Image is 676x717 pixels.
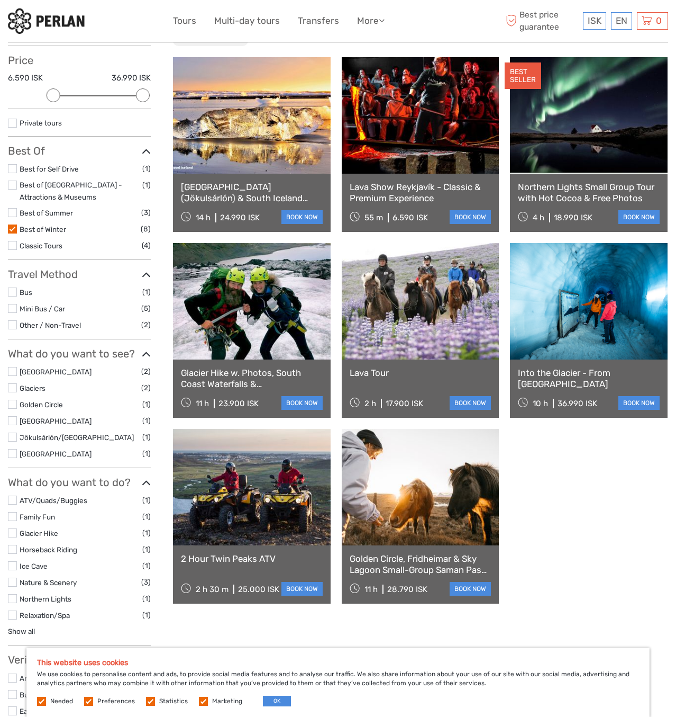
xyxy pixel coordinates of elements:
span: (1) [142,494,151,506]
a: Show all [8,627,35,635]
a: book now [281,582,323,596]
span: Best price guarantee [503,9,580,32]
label: Needed [50,697,73,706]
a: book now [450,582,491,596]
a: Horseback Riding [20,545,77,554]
span: (1) [142,286,151,298]
div: We use cookies to personalise content and ads, to provide social media features and to analyse ou... [26,648,650,717]
div: 24.990 ISK [220,213,260,222]
a: Golden Circle [20,400,63,409]
a: Best of [GEOGRAPHIC_DATA] - Attractions & Museums [20,181,122,201]
a: EastWest [20,707,50,715]
span: (4) [142,239,151,252]
a: ATV/Quads/Buggies [20,496,87,505]
a: Northern Lights [20,595,71,603]
label: Statistics [159,697,188,706]
span: 55 m [364,213,383,222]
a: Multi-day tours [214,13,280,29]
a: book now [281,396,323,410]
div: 23.900 ISK [218,399,259,408]
a: Arctic Adventures [20,674,79,683]
span: (2) [141,382,151,394]
span: (1) [142,431,151,443]
a: [GEOGRAPHIC_DATA] [20,417,92,425]
span: (1) [142,163,151,175]
div: BEST SELLER [505,62,541,89]
a: Classic Tours [20,241,62,250]
button: OK [263,696,291,706]
a: Other / Non-Travel [20,321,81,329]
span: (1) [142,447,151,460]
span: (2) [141,319,151,331]
a: Jökulsárlón/[GEOGRAPHIC_DATA] [20,433,134,442]
a: book now [281,210,323,224]
div: 17.900 ISK [386,399,423,408]
span: (2) [141,365,151,378]
span: (1) [142,510,151,523]
a: Glacier Hike [20,529,58,537]
a: Ice Cave [20,562,48,570]
a: Family Fun [20,513,55,521]
div: 36.990 ISK [558,399,597,408]
span: (1) [142,415,151,427]
a: Glaciers [20,384,45,392]
a: Lava Show Reykjavík - Classic & Premium Experience [350,182,491,203]
a: book now [618,396,660,410]
img: 288-6a22670a-0f57-43d8-a107-52fbc9b92f2c_logo_small.jpg [8,8,85,34]
span: (3) [141,207,151,219]
a: Private tours [20,119,62,127]
a: Into the Glacier - From [GEOGRAPHIC_DATA] [518,368,660,389]
div: 25.000 ISK [238,585,279,594]
span: (1) [142,560,151,572]
a: Glacier Hike w. Photos, South Coast Waterfalls & [GEOGRAPHIC_DATA] [181,368,323,389]
label: 36.990 ISK [112,73,151,84]
h3: Travel Method [8,268,151,281]
span: 2 h [364,399,376,408]
a: More [357,13,385,29]
span: (1) [142,593,151,605]
a: book now [450,210,491,224]
span: 11 h [364,585,378,594]
span: 2 h 30 m [196,585,229,594]
label: Preferences [97,697,135,706]
span: ISK [588,15,601,26]
a: [GEOGRAPHIC_DATA] [20,450,92,458]
h3: Verified Operators [8,653,151,666]
a: Transfers [298,13,339,29]
div: 28.790 ISK [387,585,427,594]
a: Best of Summer [20,209,73,217]
span: 11 h [196,399,209,408]
a: Northern Lights Small Group Tour with Hot Cocoa & Free Photos [518,182,660,203]
a: Lava Tour [350,368,491,378]
span: (1) [142,543,151,555]
h3: Price [8,54,151,67]
div: 6.590 ISK [392,213,428,222]
span: (5) [141,302,151,315]
a: Bus [20,288,32,297]
label: Marketing [212,697,242,706]
div: EN [611,12,632,30]
a: 2 Hour Twin Peaks ATV [181,553,323,564]
a: Nature & Scenery [20,578,77,587]
span: (1) [142,527,151,539]
a: book now [618,210,660,224]
span: 0 [654,15,663,26]
h3: What do you want to do? [8,476,151,489]
h3: Best Of [8,145,151,157]
span: 4 h [533,213,544,222]
a: [GEOGRAPHIC_DATA] [20,368,92,376]
a: Golden Circle, Fridheimar & Sky Lagoon Small-Group Saman Pass Tour [350,553,491,575]
a: Mini Bus / Car [20,304,65,313]
a: BusTravel [GEOGRAPHIC_DATA] [20,691,125,699]
label: 6.590 ISK [8,73,43,84]
h3: What do you want to see? [8,347,151,360]
div: 18.990 ISK [554,213,592,222]
span: 10 h [533,399,548,408]
span: 14 h [196,213,211,222]
h5: This website uses cookies [37,658,639,667]
a: Relaxation/Spa [20,611,70,620]
span: (1) [142,609,151,621]
a: Best for Self Drive [20,165,79,173]
a: Best of Winter [20,225,66,234]
span: (8) [141,223,151,235]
